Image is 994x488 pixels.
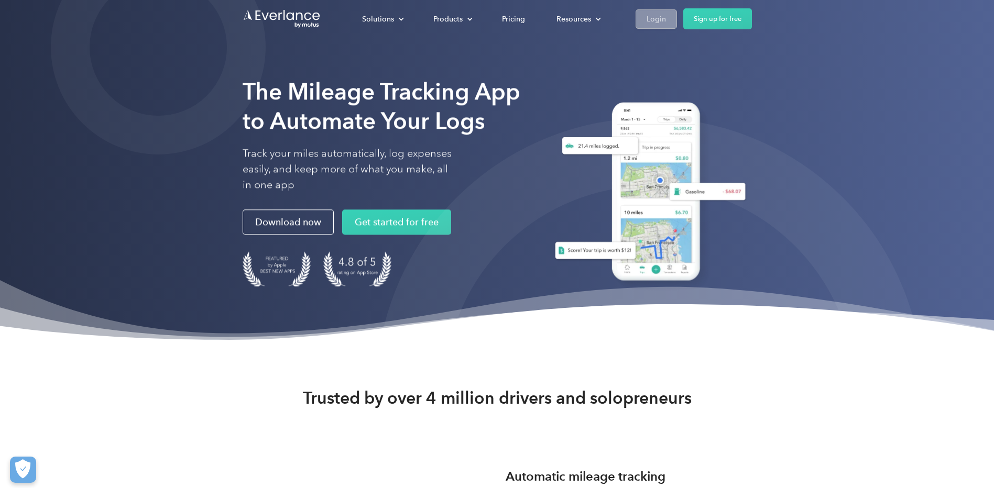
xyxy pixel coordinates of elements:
div: Resources [546,10,609,28]
div: Resources [556,13,591,26]
a: Download now [243,209,334,235]
a: Login [636,9,677,29]
img: 4.9 out of 5 stars on the app store [323,251,391,286]
div: Products [423,10,481,28]
div: Solutions [362,13,394,26]
strong: Trusted by over 4 million drivers and solopreneurs [303,387,692,408]
a: Sign up for free [683,8,752,29]
strong: The Mileage Tracking App to Automate Your Logs [243,77,520,135]
h3: Automatic mileage tracking [506,467,665,486]
a: Pricing [491,10,536,28]
a: Get started for free [342,209,451,235]
div: Login [647,13,666,26]
img: Badge for Featured by Apple Best New Apps [243,251,311,286]
div: Solutions [352,10,412,28]
img: Everlance, mileage tracker app, expense tracking app [542,94,752,293]
button: Cookies Settings [10,457,36,483]
div: Pricing [502,13,525,26]
p: Track your miles automatically, log expenses easily, and keep more of what you make, all in one app [243,146,452,193]
div: Products [433,13,463,26]
a: Go to homepage [243,9,321,29]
